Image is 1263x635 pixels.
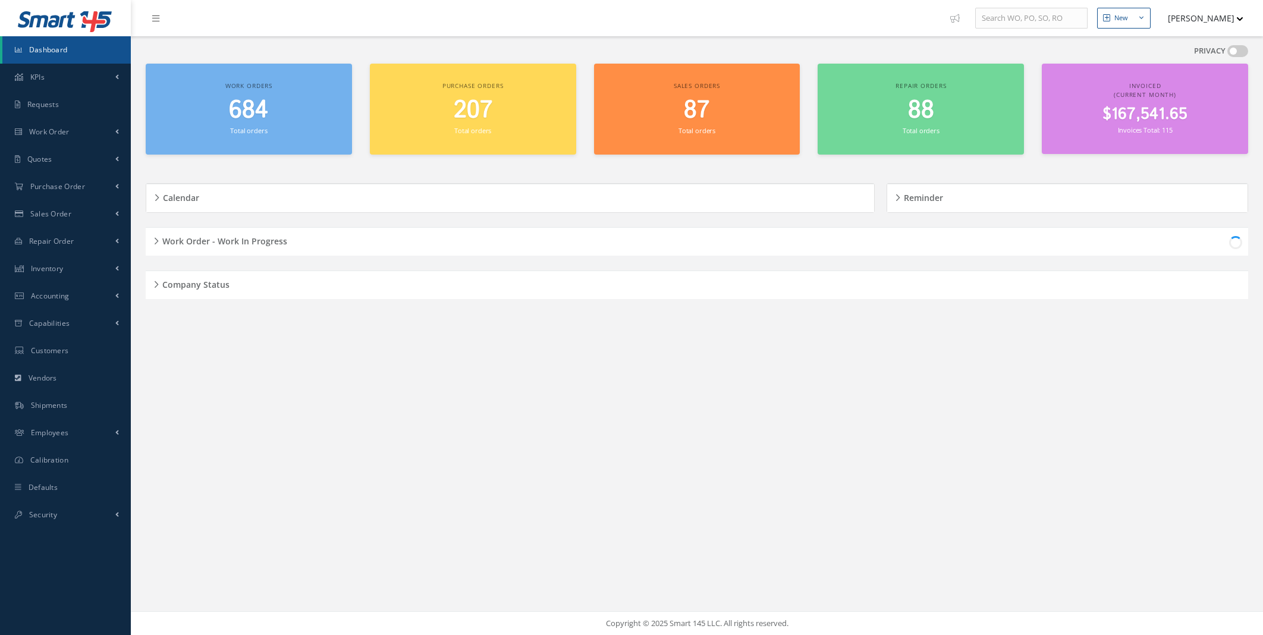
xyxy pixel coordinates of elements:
[1118,125,1173,134] small: Invoices Total: 115
[225,81,272,90] span: Work orders
[1129,81,1161,90] span: Invoiced
[230,126,267,135] small: Total orders
[159,276,230,290] h5: Company Status
[30,209,71,219] span: Sales Order
[594,64,800,155] a: Sales orders 87 Total orders
[454,93,492,127] span: 207
[900,189,943,203] h5: Reminder
[818,64,1024,155] a: Repair orders 88 Total orders
[31,400,68,410] span: Shipments
[29,318,70,328] span: Capabilities
[908,93,934,127] span: 88
[29,127,70,137] span: Work Order
[146,64,352,155] a: Work orders 684 Total orders
[903,126,940,135] small: Total orders
[29,45,68,55] span: Dashboard
[31,263,64,274] span: Inventory
[229,93,268,127] span: 684
[143,618,1251,630] div: Copyright © 2025 Smart 145 LLC. All rights reserved.
[29,373,57,383] span: Vendors
[31,291,70,301] span: Accounting
[159,189,199,203] h5: Calendar
[1097,8,1151,29] button: New
[442,81,504,90] span: Purchase orders
[30,455,68,465] span: Calibration
[1114,90,1176,99] span: (Current Month)
[1114,13,1128,23] div: New
[370,64,576,155] a: Purchase orders 207 Total orders
[29,510,57,520] span: Security
[30,181,85,191] span: Purchase Order
[678,126,715,135] small: Total orders
[159,232,287,247] h5: Work Order - Work In Progress
[684,93,709,127] span: 87
[29,482,58,492] span: Defaults
[454,126,491,135] small: Total orders
[31,345,69,356] span: Customers
[1042,64,1248,154] a: Invoiced (Current Month) $167,541.65 Invoices Total: 115
[27,99,59,109] span: Requests
[2,36,131,64] a: Dashboard
[975,8,1088,29] input: Search WO, PO, SO, RO
[31,427,69,438] span: Employees
[674,81,720,90] span: Sales orders
[1157,7,1243,30] button: [PERSON_NAME]
[27,154,52,164] span: Quotes
[1102,103,1187,126] span: $167,541.65
[896,81,946,90] span: Repair orders
[29,236,74,246] span: Repair Order
[30,72,45,82] span: KPIs
[1194,45,1226,57] label: PRIVACY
